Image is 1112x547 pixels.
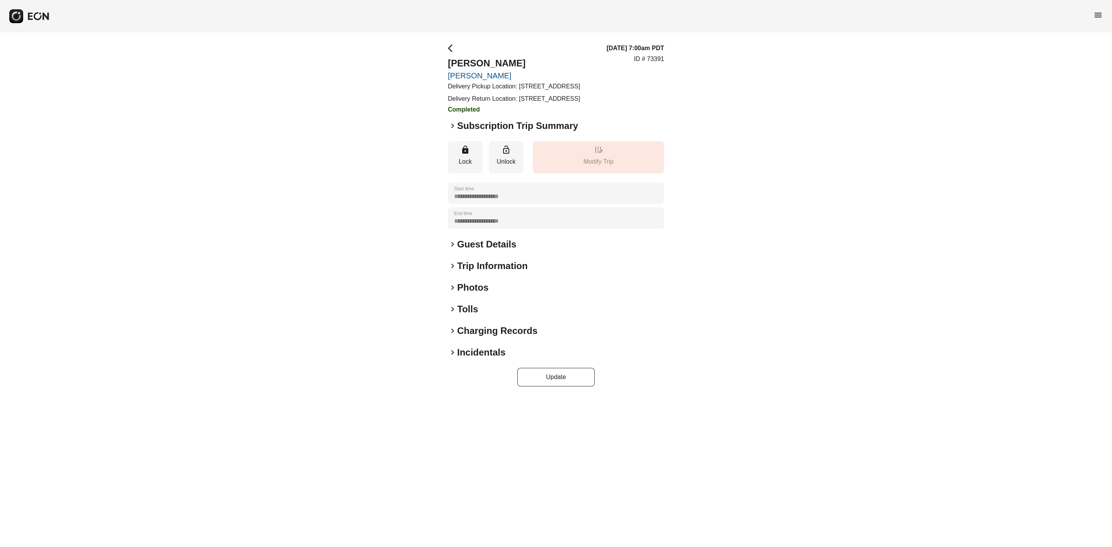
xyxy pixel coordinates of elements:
[502,145,511,154] span: lock_open
[448,44,457,53] span: arrow_back_ios
[448,348,457,357] span: keyboard_arrow_right
[448,261,457,271] span: keyboard_arrow_right
[634,54,664,64] p: ID # 73391
[493,157,520,166] p: Unlock
[457,260,528,272] h2: Trip Information
[448,105,580,114] h3: Completed
[457,238,516,251] h2: Guest Details
[448,240,457,249] span: keyboard_arrow_right
[448,283,457,292] span: keyboard_arrow_right
[457,120,578,132] h2: Subscription Trip Summary
[457,325,537,337] h2: Charging Records
[448,305,457,314] span: keyboard_arrow_right
[448,57,580,69] h2: [PERSON_NAME]
[489,141,524,173] button: Unlock
[452,157,479,166] p: Lock
[607,44,664,53] h3: [DATE] 7:00am PDT
[448,141,483,173] button: Lock
[457,346,505,359] h2: Incidentals
[448,82,580,91] p: Delivery Pickup Location: [STREET_ADDRESS]
[448,326,457,335] span: keyboard_arrow_right
[448,94,580,103] p: Delivery Return Location: [STREET_ADDRESS]
[457,303,478,315] h2: Tolls
[461,145,470,154] span: lock
[448,121,457,130] span: keyboard_arrow_right
[1093,10,1103,20] span: menu
[517,368,595,386] button: Update
[448,71,580,80] a: [PERSON_NAME]
[457,281,488,294] h2: Photos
